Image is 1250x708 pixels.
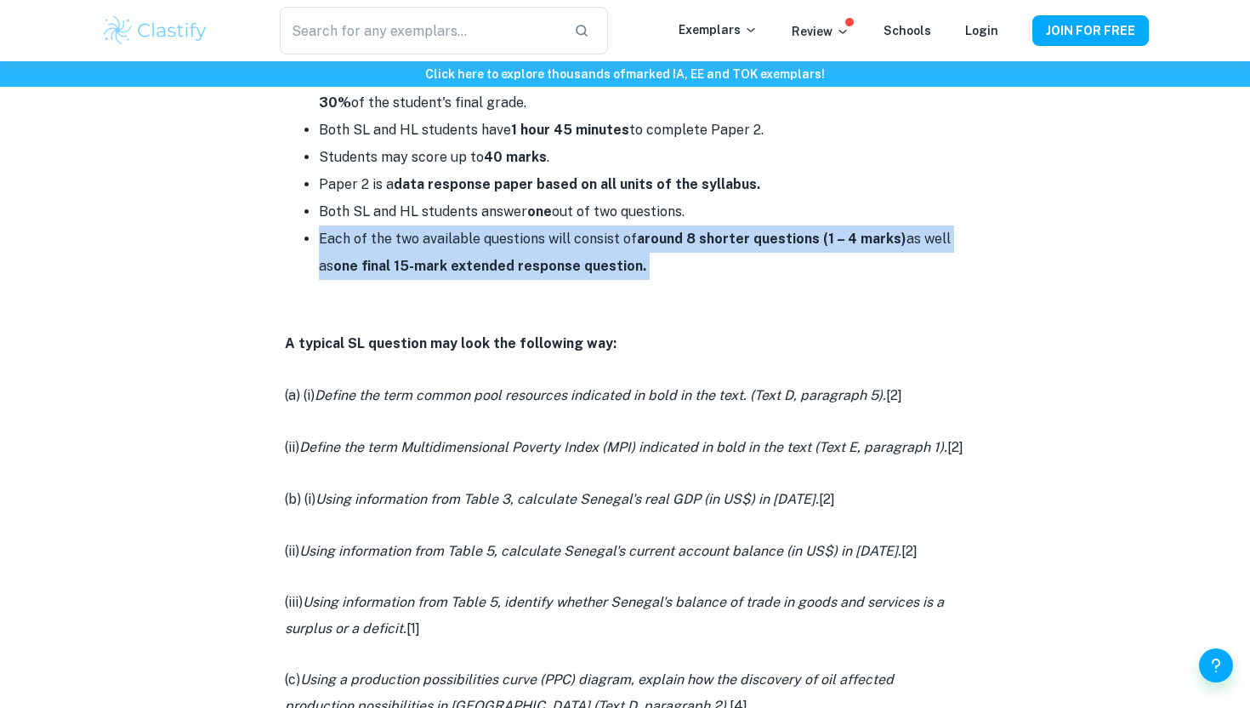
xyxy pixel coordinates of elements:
button: Help and Feedback [1199,648,1233,682]
strong: around 8 shorter questions [637,231,820,247]
strong: 40 marks [484,149,547,165]
p: (ii) [2] [285,539,965,564]
strong: 1 hour 45 [511,122,572,138]
a: Schools [884,24,931,37]
i: Define the term common pool resources indicated in bold in the text. (Text D, paragraph 5). [315,387,886,403]
li: Both SL and HL students have to complete Paper 2. [319,117,965,144]
h6: Click here to explore thousands of marked IA, EE and TOK exemplars ! [3,65,1247,83]
i: Using information from Table 5, calculate Senegal's current account balance (in US$) in [DATE]. [299,543,901,559]
p: (a) (i) [2] [285,383,965,408]
strong: for HL it accounts for 30% [319,67,936,111]
i: Using information from Table 5, identify whether Senegal's balance of trade in goods and services... [285,594,944,636]
a: Login [965,24,998,37]
strong: one [527,203,552,220]
p: (b) (i) [2] [285,487,965,512]
li: Students may score up to . [319,144,965,171]
p: (iii) [1] [285,590,965,642]
li: Each of the two available questions will consist of as well as [319,226,965,280]
strong: data response paper based on all units of the syllabus. [394,176,760,192]
strong: minutes [576,122,629,138]
strong: one final 15-mark extended response question. [333,258,646,274]
p: Exemplars [679,20,758,39]
li: At of the student's final subject grade while of the student's final grade. [319,62,965,117]
li: Paper 2 is a [319,171,965,198]
li: Both SL and HL students answer out of two questions. [319,198,965,226]
p: Review [792,22,849,41]
p: (ii) [2] [285,435,965,460]
img: Clastify logo [101,14,209,48]
input: Search for any exemplars... [280,7,560,54]
i: Define the term Multidimensional Poverty Index (MPI) indicated in bold in the text (Text E, parag... [299,439,947,455]
strong: A typical SL question may look the following way: [285,335,616,351]
i: Using information from Table 3, calculate Senegal's real GDP (in US$) in [DATE]. [315,491,819,507]
strong: (1 – 4 marks) [823,231,906,247]
button: JOIN FOR FREE [1032,15,1149,46]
